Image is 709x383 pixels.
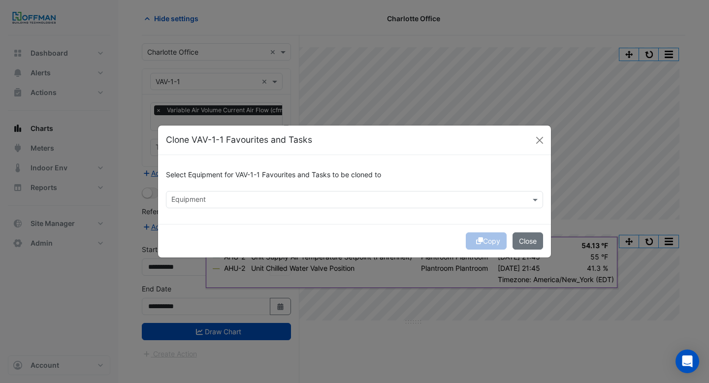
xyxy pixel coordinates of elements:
[166,133,312,146] h5: Clone VAV-1-1 Favourites and Tasks
[166,171,543,179] h6: Select Equipment for VAV-1-1 Favourites and Tasks to be cloned to
[513,232,543,250] button: Close
[170,194,206,207] div: Equipment
[532,133,547,148] button: Close
[676,350,699,373] div: Open Intercom Messenger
